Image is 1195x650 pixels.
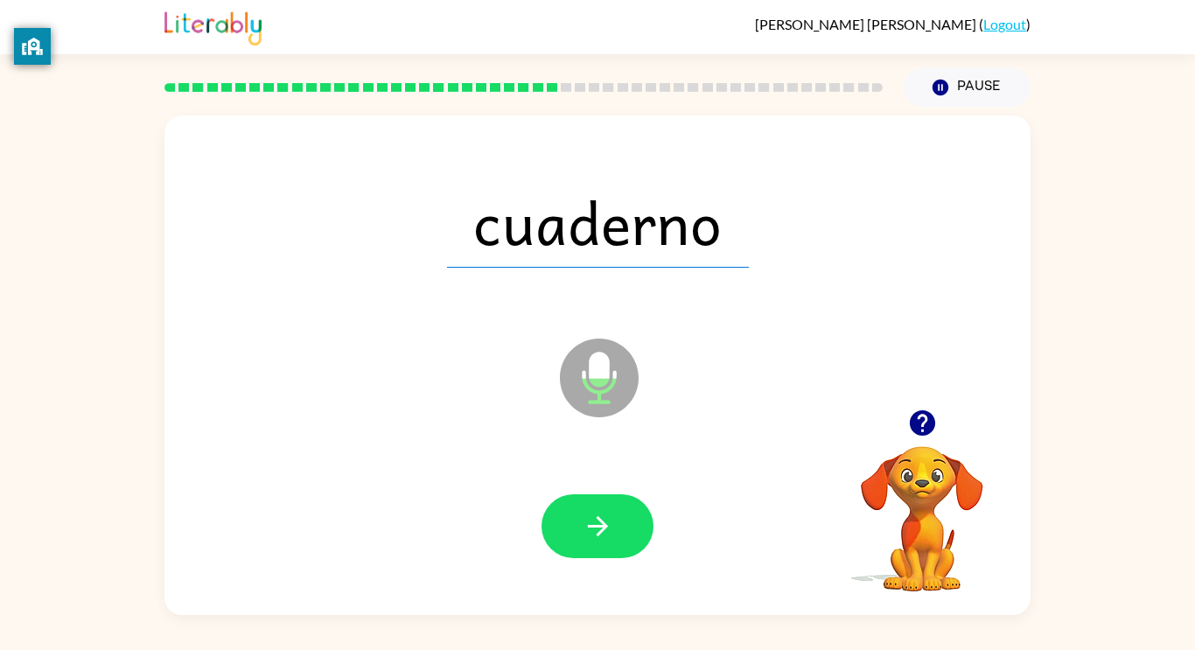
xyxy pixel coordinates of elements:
[447,177,749,268] span: cuaderno
[904,67,1031,108] button: Pause
[755,16,979,32] span: [PERSON_NAME] [PERSON_NAME]
[755,16,1031,32] div: ( )
[983,16,1026,32] a: Logout
[164,7,262,45] img: Literably
[14,28,51,65] button: privacy banner
[835,419,1010,594] video: Your browser must support playing .mp4 files to use Literably. Please try using another browser.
